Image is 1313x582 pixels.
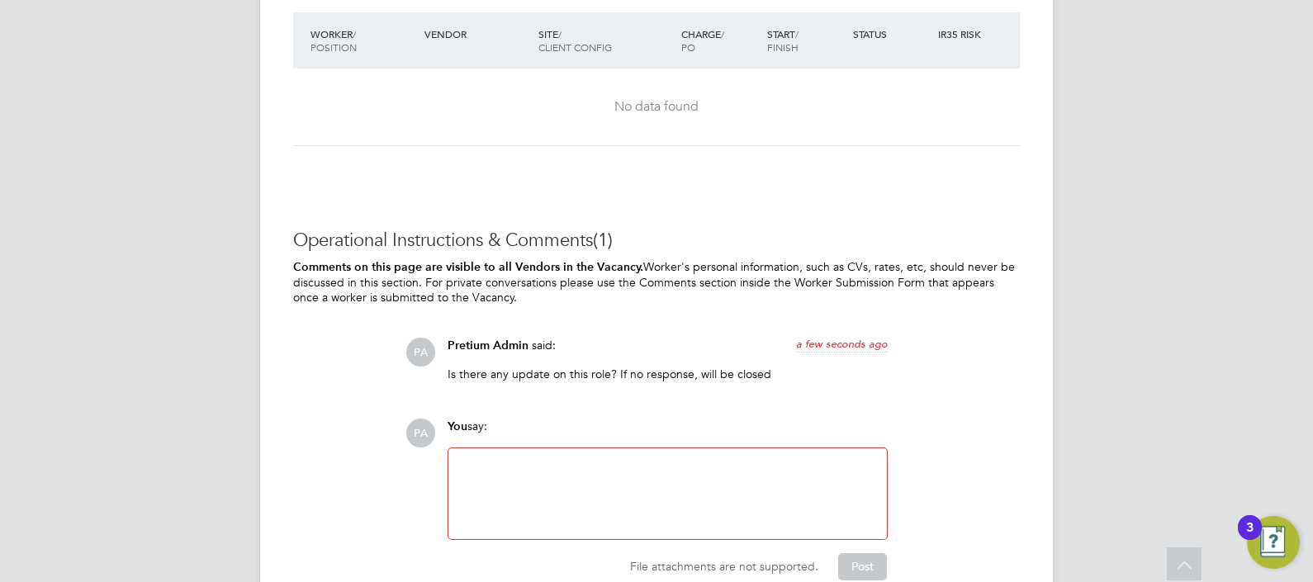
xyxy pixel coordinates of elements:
div: Vendor [420,19,534,49]
div: say: [448,419,888,447]
span: said: [532,338,556,353]
p: Worker's personal information, such as CVs, rates, etc, should never be discussed in this section... [293,259,1020,305]
button: Open Resource Center, 3 new notifications [1247,516,1300,569]
span: / Position [310,27,357,54]
span: PA [406,338,435,367]
div: 3 [1246,528,1254,549]
h3: Operational Instructions & Comments [293,229,1020,253]
span: File attachments are not supported. [630,559,818,574]
p: Is there any update on this role? If no response, will be closed [448,367,888,381]
button: Post [838,553,887,580]
span: (1) [593,229,613,251]
span: / Finish [767,27,799,54]
div: No data found [310,98,1003,116]
div: Start [763,19,849,62]
div: IR35 Risk [934,19,991,49]
span: a few seconds ago [796,337,888,351]
div: Worker [306,19,420,62]
span: Pretium Admin [448,338,529,353]
span: You [448,419,467,433]
div: Status [849,19,935,49]
span: / PO [681,27,724,54]
span: PA [406,419,435,447]
div: Charge [677,19,763,62]
div: Site [534,19,677,62]
b: Comments on this page are visible to all Vendors in the Vacancy. [293,260,643,274]
span: / Client Config [538,27,612,54]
